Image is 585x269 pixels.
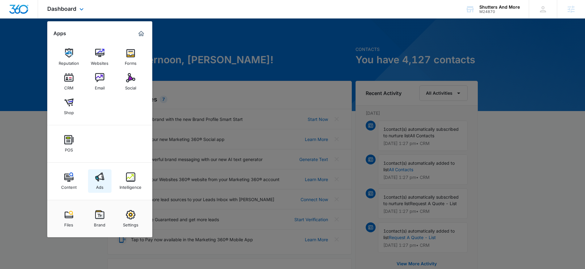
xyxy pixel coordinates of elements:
[57,132,81,155] a: POS
[65,144,73,152] div: POS
[57,207,81,230] a: Files
[88,45,112,69] a: Websites
[64,82,74,90] div: CRM
[88,169,112,193] a: Ads
[119,207,142,230] a: Settings
[53,31,66,36] h2: Apps
[96,182,103,190] div: Ads
[479,5,520,10] div: account name
[119,45,142,69] a: Forms
[64,219,73,227] div: Files
[119,169,142,193] a: Intelligence
[123,219,138,227] div: Settings
[88,207,112,230] a: Brand
[91,58,108,66] div: Websites
[57,95,81,118] a: Shop
[94,219,105,227] div: Brand
[88,70,112,93] a: Email
[57,70,81,93] a: CRM
[95,82,105,90] div: Email
[479,10,520,14] div: account id
[125,58,137,66] div: Forms
[120,182,141,190] div: Intelligence
[47,6,76,12] span: Dashboard
[57,45,81,69] a: Reputation
[59,58,79,66] div: Reputation
[119,70,142,93] a: Social
[136,29,146,39] a: Marketing 360® Dashboard
[61,182,77,190] div: Content
[125,82,136,90] div: Social
[57,169,81,193] a: Content
[64,107,74,115] div: Shop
